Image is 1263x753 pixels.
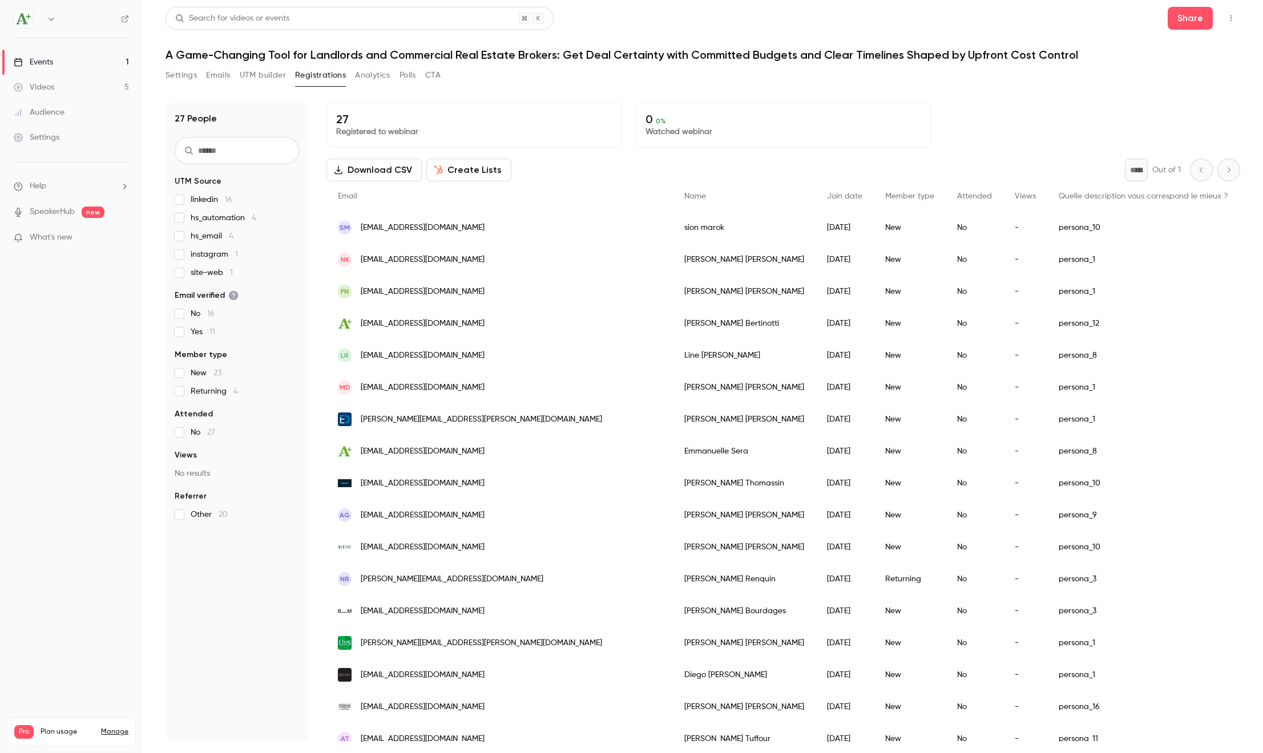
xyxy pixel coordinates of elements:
p: No results [175,468,299,479]
span: 4 [252,214,256,222]
div: No [946,371,1003,403]
div: [PERSON_NAME] [PERSON_NAME] [673,531,816,563]
span: [EMAIL_ADDRESS][DOMAIN_NAME] [361,382,485,394]
a: Manage [101,727,128,736]
span: [EMAIL_ADDRESS][DOMAIN_NAME] [361,222,485,234]
span: [PERSON_NAME][EMAIL_ADDRESS][PERSON_NAME][DOMAIN_NAME] [361,414,602,426]
p: 0 [645,112,922,126]
img: avantage-plus.com [338,444,352,458]
div: [DATE] [816,276,874,307]
button: Emails [206,66,230,84]
span: [EMAIL_ADDRESS][DOMAIN_NAME] [361,286,485,298]
div: persona_1 [1047,276,1240,307]
button: Registrations [295,66,346,84]
div: New [874,212,946,244]
div: [PERSON_NAME] [PERSON_NAME] [673,499,816,531]
span: sm [340,222,350,233]
span: MD [340,382,350,392]
div: New [874,244,946,276]
div: - [1003,276,1047,307]
div: persona_1 [1047,244,1240,276]
div: [PERSON_NAME] [PERSON_NAME] [673,276,816,307]
div: [DATE] [816,499,874,531]
span: NK [341,254,349,265]
div: Emmanuelle Sera [673,435,816,467]
span: [EMAIL_ADDRESS][DOMAIN_NAME] [361,509,485,521]
h1: 27 People [175,112,217,125]
div: New [874,276,946,307]
p: Registered to webinar [336,126,612,137]
span: FN [341,286,349,297]
div: [DATE] [816,435,874,467]
button: Settings [166,66,197,84]
span: Name [684,192,706,200]
span: [PERSON_NAME][EMAIL_ADDRESS][DOMAIN_NAME] [361,573,543,585]
div: [DATE] [816,691,874,723]
span: New [191,367,221,379]
button: Analytics [355,66,390,84]
div: [PERSON_NAME] Bourdages [673,595,816,627]
div: New [874,595,946,627]
span: Member type [175,349,227,361]
div: [DATE] [816,212,874,244]
span: Yes [191,326,215,338]
div: Returning [874,563,946,595]
span: 0 % [656,117,666,125]
img: hec.ca [338,412,352,426]
div: No [946,627,1003,659]
div: [DATE] [816,531,874,563]
button: Download CSV [326,159,422,181]
span: [EMAIL_ADDRESS][DOMAIN_NAME] [361,254,485,266]
div: New [874,307,946,339]
span: LR [341,350,349,361]
span: instagram [191,249,238,260]
div: No [946,499,1003,531]
div: New [874,435,946,467]
div: [PERSON_NAME] Thomassin [673,467,816,499]
span: [EMAIL_ADDRESS][DOMAIN_NAME] [361,446,485,458]
span: What's new [30,232,72,244]
span: [EMAIL_ADDRESS][DOMAIN_NAME] [361,733,485,745]
div: persona_3 [1047,595,1240,627]
div: New [874,659,946,691]
div: persona_16 [1047,691,1240,723]
span: [EMAIL_ADDRESS][DOMAIN_NAME] [361,318,485,330]
div: - [1003,403,1047,435]
div: - [1003,627,1047,659]
span: AT [341,734,349,744]
span: Returning [191,386,238,397]
div: Events [14,56,53,68]
div: [DATE] [816,403,874,435]
div: persona_8 [1047,435,1240,467]
p: Out of 1 [1152,164,1181,176]
div: New [874,531,946,563]
div: Settings [14,132,59,143]
div: - [1003,659,1047,691]
span: Attended [957,192,992,200]
div: - [1003,307,1047,339]
div: [PERSON_NAME] [PERSON_NAME] [673,371,816,403]
div: [DATE] [816,467,874,499]
span: new [82,207,104,218]
img: creo-solutions.ca [338,668,352,682]
span: Referrer [175,491,207,502]
div: [PERSON_NAME] [PERSON_NAME] [673,244,816,276]
span: UTM Source [175,176,221,187]
span: hs_automation [191,212,256,224]
div: No [946,595,1003,627]
div: - [1003,339,1047,371]
span: [EMAIL_ADDRESS][DOMAIN_NAME] [361,477,485,489]
span: No [191,427,215,438]
button: CTA [425,66,441,84]
div: - [1003,563,1047,595]
div: - [1003,499,1047,531]
div: No [946,244,1003,276]
span: linkedin [191,194,232,205]
span: [EMAIL_ADDRESS][DOMAIN_NAME] [361,669,485,681]
div: No [946,403,1003,435]
span: 23 [213,369,221,377]
div: - [1003,371,1047,403]
li: help-dropdown-opener [14,180,129,192]
span: 16 [207,310,215,318]
button: Polls [400,66,416,84]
